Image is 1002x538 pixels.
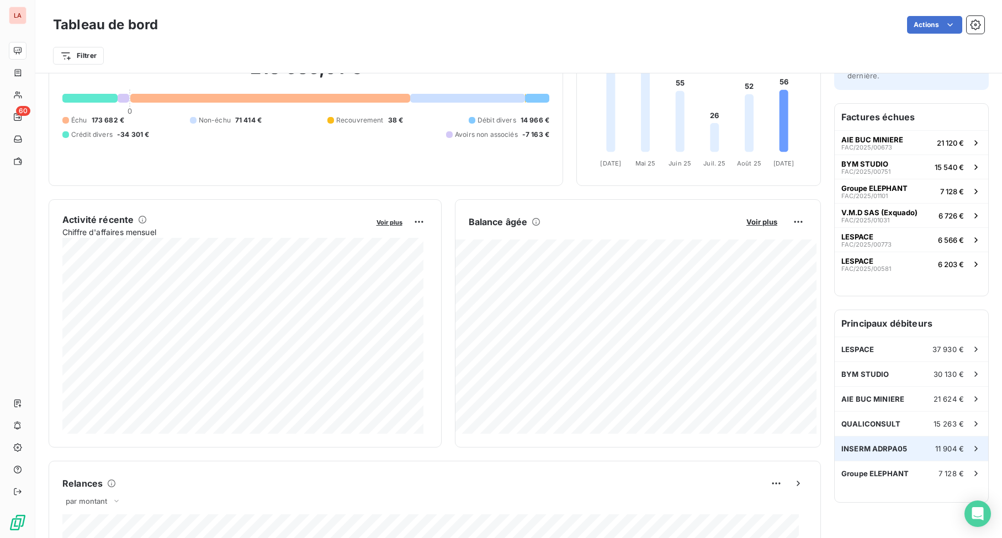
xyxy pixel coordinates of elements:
[939,469,964,478] span: 7 128 €
[128,106,132,115] span: 0
[746,217,777,226] span: Voir plus
[9,514,26,531] img: Logo LeanPay
[841,144,892,151] span: FAC/2025/00673
[773,159,794,167] tspan: [DATE]
[743,217,781,227] button: Voir plus
[669,159,691,167] tspan: Juin 25
[841,345,874,354] span: LESPACE
[71,130,113,140] span: Crédit divers
[92,115,124,125] span: 173 682 €
[53,47,104,65] button: Filtrer
[841,208,918,217] span: V.M.D SAS (Exquado)
[835,104,988,130] h6: Factures échues
[938,260,964,269] span: 6 203 €
[841,469,909,478] span: Groupe ELEPHANT
[934,395,964,403] span: 21 624 €
[469,215,528,228] h6: Balance âgée
[373,217,406,227] button: Voir plus
[835,227,988,252] button: LESPACEFAC/2025/007736 566 €
[841,241,892,248] span: FAC/2025/00773
[478,115,516,125] span: Débit divers
[964,500,991,527] div: Open Intercom Messenger
[841,193,888,199] span: FAC/2025/01101
[199,115,231,125] span: Non-échu
[907,16,962,34] button: Actions
[600,159,621,167] tspan: [DATE]
[835,252,988,276] button: LESPACEFAC/2025/005816 203 €
[934,419,964,428] span: 15 263 €
[935,163,964,172] span: 15 540 €
[635,159,656,167] tspan: Mai 25
[841,257,873,265] span: LESPACE
[835,179,988,203] button: Groupe ELEPHANTFAC/2025/011017 128 €
[835,155,988,179] button: BYM STUDIOFAC/2025/0075115 540 €
[9,7,26,24] div: LA
[841,419,900,428] span: QUALICONSULT
[737,159,761,167] tspan: Août 25
[62,213,134,226] h6: Activité récente
[935,444,964,453] span: 11 904 €
[841,265,891,272] span: FAC/2025/00581
[841,184,908,193] span: Groupe ELEPHANT
[62,57,549,90] h2: 218 635,91 €
[841,395,904,403] span: AIE BUC MINIERE
[388,115,404,125] span: 38 €
[66,497,108,505] span: par montant
[934,370,964,379] span: 30 130 €
[937,139,964,147] span: 21 120 €
[841,135,903,144] span: AIE BUC MINIERE
[938,236,964,244] span: 6 566 €
[841,232,873,241] span: LESPACE
[53,15,158,35] h3: Tableau de bord
[940,187,964,196] span: 7 128 €
[841,217,889,223] span: FAC/2025/01031
[62,226,369,238] span: Chiffre d'affaires mensuel
[235,115,262,125] span: 71 414 €
[522,130,549,140] span: -7 163 €
[521,115,549,125] span: 14 966 €
[455,130,518,140] span: Avoirs non associés
[835,310,988,337] h6: Principaux débiteurs
[939,211,964,220] span: 6 726 €
[62,477,103,490] h6: Relances
[117,130,149,140] span: -34 301 €
[71,115,87,125] span: Échu
[835,130,988,155] button: AIE BUC MINIEREFAC/2025/0067321 120 €
[835,203,988,227] button: V.M.D SAS (Exquado)FAC/2025/010316 726 €
[703,159,725,167] tspan: Juil. 25
[932,345,964,354] span: 37 930 €
[841,370,889,379] span: BYM STUDIO
[841,168,890,175] span: FAC/2025/00751
[841,159,888,168] span: BYM STUDIO
[16,106,30,116] span: 60
[841,444,907,453] span: INSERM ADRPA05
[336,115,384,125] span: Recouvrement
[377,219,402,226] span: Voir plus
